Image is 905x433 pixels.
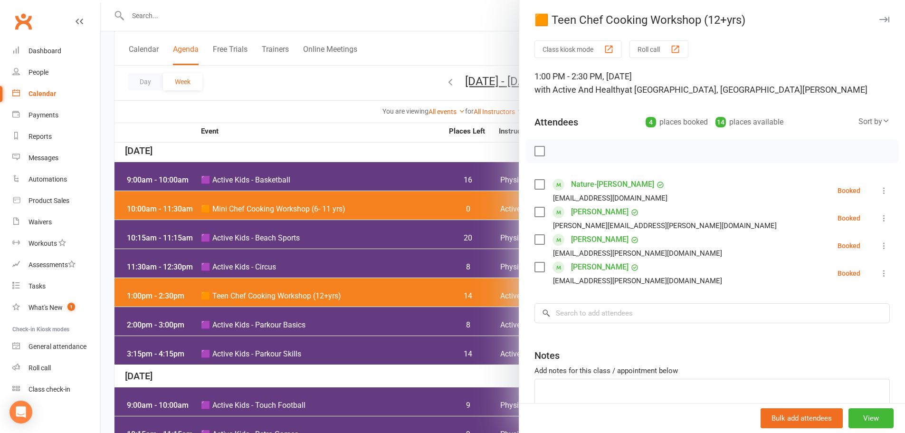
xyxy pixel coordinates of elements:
[12,233,100,254] a: Workouts
[12,212,100,233] a: Waivers
[12,40,100,62] a: Dashboard
[534,303,890,323] input: Search to add attendees
[629,40,688,58] button: Roll call
[534,365,890,376] div: Add notes for this class / appointment below
[29,154,58,162] div: Messages
[715,115,783,129] div: places available
[12,62,100,83] a: People
[534,115,578,129] div: Attendees
[29,111,58,119] div: Payments
[12,105,100,126] a: Payments
[29,218,52,226] div: Waivers
[571,260,629,275] a: [PERSON_NAME]
[553,247,722,260] div: [EMAIL_ADDRESS][PERSON_NAME][DOMAIN_NAME]
[29,282,46,290] div: Tasks
[12,276,100,297] a: Tasks
[625,85,867,95] span: at [GEOGRAPHIC_DATA], [GEOGRAPHIC_DATA][PERSON_NAME]
[838,270,860,277] div: Booked
[67,303,75,311] span: 1
[12,83,100,105] a: Calendar
[519,13,905,27] div: 🟧 Teen Chef Cooking Workshop (12+yrs)
[553,275,722,287] div: [EMAIL_ADDRESS][PERSON_NAME][DOMAIN_NAME]
[838,242,860,249] div: Booked
[29,364,51,372] div: Roll call
[571,232,629,247] a: [PERSON_NAME]
[12,357,100,379] a: Roll call
[12,297,100,318] a: What's New1
[29,304,63,311] div: What's New
[12,190,100,212] a: Product Sales
[858,115,890,128] div: Sort by
[553,192,667,204] div: [EMAIL_ADDRESS][DOMAIN_NAME]
[571,204,629,220] a: [PERSON_NAME]
[29,343,86,350] div: General attendance
[29,240,57,247] div: Workouts
[534,85,625,95] span: with Active And Healthy
[10,401,32,423] div: Open Intercom Messenger
[29,385,70,393] div: Class check-in
[715,117,726,127] div: 14
[12,126,100,147] a: Reports
[12,254,100,276] a: Assessments
[29,261,76,269] div: Assessments
[761,408,843,428] button: Bulk add attendees
[646,117,656,127] div: 4
[838,215,860,221] div: Booked
[12,169,100,190] a: Automations
[29,133,52,140] div: Reports
[12,336,100,357] a: General attendance kiosk mode
[848,408,894,428] button: View
[11,10,35,33] a: Clubworx
[534,70,890,96] div: 1:00 PM - 2:30 PM, [DATE]
[553,220,777,232] div: [PERSON_NAME][EMAIL_ADDRESS][PERSON_NAME][DOMAIN_NAME]
[29,175,67,183] div: Automations
[12,379,100,400] a: Class kiosk mode
[534,349,560,362] div: Notes
[29,90,56,97] div: Calendar
[571,177,654,192] a: Nature-[PERSON_NAME]
[12,147,100,169] a: Messages
[29,197,69,204] div: Product Sales
[29,68,48,76] div: People
[838,187,860,194] div: Booked
[29,47,61,55] div: Dashboard
[534,40,622,58] button: Class kiosk mode
[646,115,708,129] div: places booked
